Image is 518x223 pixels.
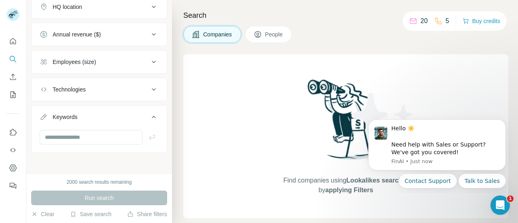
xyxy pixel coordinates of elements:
[203,30,233,38] span: Companies
[183,10,508,21] h4: Search
[507,195,514,202] span: 1
[32,52,167,72] button: Employees (size)
[6,34,19,49] button: Quick start
[32,107,167,130] button: Keywords
[53,85,86,93] div: Technologies
[6,143,19,157] button: Use Surfe API
[53,58,96,66] div: Employees (size)
[346,177,403,184] span: Lookalikes search
[127,210,167,218] button: Share filters
[325,187,373,193] span: applying Filters
[6,70,19,84] button: Enrich CSV
[53,3,82,11] div: HQ location
[463,15,500,27] button: Buy credits
[346,87,419,159] img: Surfe Illustration - Stars
[6,87,19,102] button: My lists
[6,178,19,193] button: Feedback
[53,30,101,38] div: Annual revenue ($)
[53,113,77,121] div: Keywords
[70,210,111,218] button: Save search
[265,30,284,38] span: People
[67,178,132,186] div: 2000 search results remaining
[32,25,167,44] button: Annual revenue ($)
[356,113,518,193] iframe: Intercom notifications message
[304,77,388,168] img: Surfe Illustration - Woman searching with binoculars
[6,125,19,140] button: Use Surfe on LinkedIn
[490,195,510,215] iframe: Intercom live chat
[31,210,54,218] button: Clear
[420,16,428,26] p: 20
[446,16,449,26] p: 5
[6,161,19,175] button: Dashboard
[32,80,167,99] button: Technologies
[6,52,19,66] button: Search
[281,176,410,195] span: Find companies using or by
